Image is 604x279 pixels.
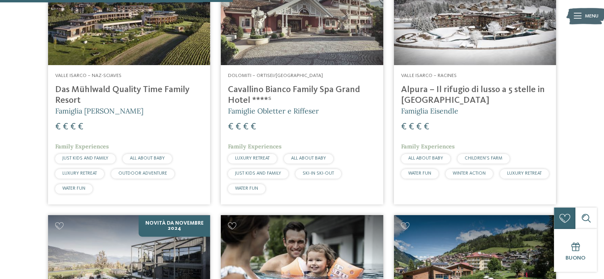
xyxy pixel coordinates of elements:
span: Valle Isarco – Naz-Sciaves [55,73,122,78]
span: € [78,122,83,132]
span: WATER FUN [62,186,85,191]
span: Valle Isarco – Racines [401,73,457,78]
span: Buono [565,255,585,261]
a: Buono [554,229,597,272]
span: ALL ABOUT BABY [130,156,165,161]
span: € [424,122,429,132]
span: € [55,122,61,132]
span: WINTER ACTION [453,171,486,176]
span: Family Experiences [228,143,282,150]
span: € [409,122,414,132]
span: € [401,122,407,132]
span: ALL ABOUT BABY [291,156,326,161]
span: WATER FUN [235,186,258,191]
span: € [235,122,241,132]
span: JUST KIDS AND FAMILY [62,156,108,161]
span: SKI-IN SKI-OUT [303,171,334,176]
span: € [63,122,68,132]
span: € [251,122,256,132]
span: Dolomiti – Ortisei/[GEOGRAPHIC_DATA] [228,73,323,78]
span: Famiglia Eisendle [401,106,458,115]
span: Famiglie Obletter e Riffeser [228,106,319,115]
span: € [70,122,76,132]
span: Famiglia [PERSON_NAME] [55,106,143,115]
span: LUXURY RETREAT [507,171,542,176]
span: OUTDOOR ADVENTURE [118,171,167,176]
span: WATER FUN [408,171,431,176]
span: LUXURY RETREAT [62,171,97,176]
span: Family Experiences [401,143,455,150]
span: € [416,122,422,132]
span: € [243,122,249,132]
span: Family Experiences [55,143,109,150]
span: € [228,122,233,132]
h4: Das Mühlwald Quality Time Family Resort [55,85,203,106]
h4: Cavallino Bianco Family Spa Grand Hotel ****ˢ [228,85,376,106]
span: CHILDREN’S FARM [465,156,502,161]
span: JUST KIDS AND FAMILY [235,171,281,176]
span: ALL ABOUT BABY [408,156,443,161]
h4: Alpura – Il rifugio di lusso a 5 stelle in [GEOGRAPHIC_DATA] [401,85,549,106]
span: LUXURY RETREAT [235,156,270,161]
